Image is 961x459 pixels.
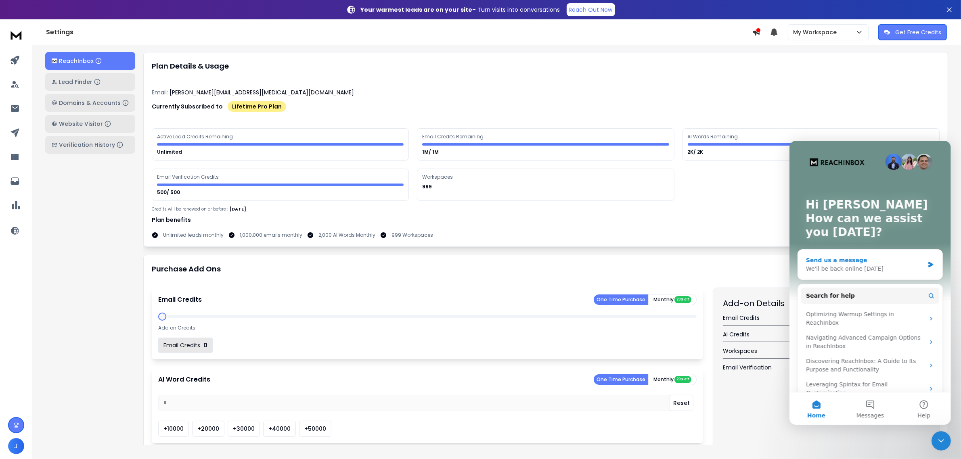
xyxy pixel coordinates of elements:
button: +50000 [299,421,331,437]
div: Lifetime Pro Plan [228,101,286,112]
button: Monthly 20% off [648,294,697,305]
strong: Your warmest leads are on your site [361,6,473,14]
button: J [8,438,24,454]
div: Email Credits Remaining [422,134,485,140]
p: 1M/ 1M [422,149,440,155]
p: Unlimited leads monthly [163,232,224,238]
div: 20% off [674,376,691,383]
p: 999 Workspaces [392,232,433,238]
button: ReachInbox [45,52,135,70]
button: +40000 [263,421,296,437]
p: – Turn visits into conversations [361,6,560,14]
p: 0 [203,341,207,349]
p: [DATE] [230,206,246,213]
p: 2K/ 2K [688,149,705,155]
button: +30000 [228,421,260,437]
span: Workspaces [723,347,757,355]
a: Reach Out Now [567,3,615,16]
span: AI Credits [723,330,750,338]
button: Domains & Accounts [45,94,135,112]
h1: Settings [46,27,752,37]
p: Add on Credits [158,325,195,331]
p: Unlimited [157,149,183,155]
p: Get Free Credits [895,28,941,36]
div: 20% off [674,296,691,303]
button: +10000 [158,421,189,437]
img: logo [8,27,24,42]
p: Email Credits [158,295,202,305]
button: Lead Finder [45,73,135,91]
iframe: Intercom live chat [932,431,951,451]
h1: Purchase Add Ons [152,263,221,280]
span: Email Verification [723,363,772,371]
p: Currently Subscribed to [152,102,223,111]
h1: Plan Details & Usage [152,61,940,72]
div: Workspaces [422,174,454,180]
iframe: Intercom live chat [789,141,951,425]
button: Monthly 20% off [648,374,697,385]
h1: Plan benefits [152,216,940,224]
button: One Time Purchase [594,294,648,305]
button: +20000 [192,421,224,437]
p: AI Word Credits [158,375,210,384]
p: Email Credits [163,341,200,349]
button: Get Free Credits [878,24,947,40]
p: Email: [152,88,168,96]
button: Reset [670,395,693,411]
p: Credits will be renewed on or before : [152,206,228,212]
div: Active Lead Credits Remaining [157,134,234,140]
p: [PERSON_NAME][EMAIL_ADDRESS][MEDICAL_DATA][DOMAIN_NAME] [170,88,354,96]
p: 2,000 AI Words Monthly [318,232,375,238]
button: One Time Purchase [594,374,648,385]
button: Website Visitor [45,115,135,133]
h2: Add-on Details [723,298,930,309]
p: 500/ 500 [157,189,181,196]
button: Verification History [45,136,135,154]
div: AI Words Remaining [688,134,739,140]
p: 999 [422,184,433,190]
p: 1,000,000 emails monthly [240,232,302,238]
div: Email Verification Credits [157,174,220,180]
p: My Workspace [793,28,840,36]
img: logo [52,58,57,64]
span: Email Credits [723,314,760,322]
p: Reach Out Now [569,6,613,14]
